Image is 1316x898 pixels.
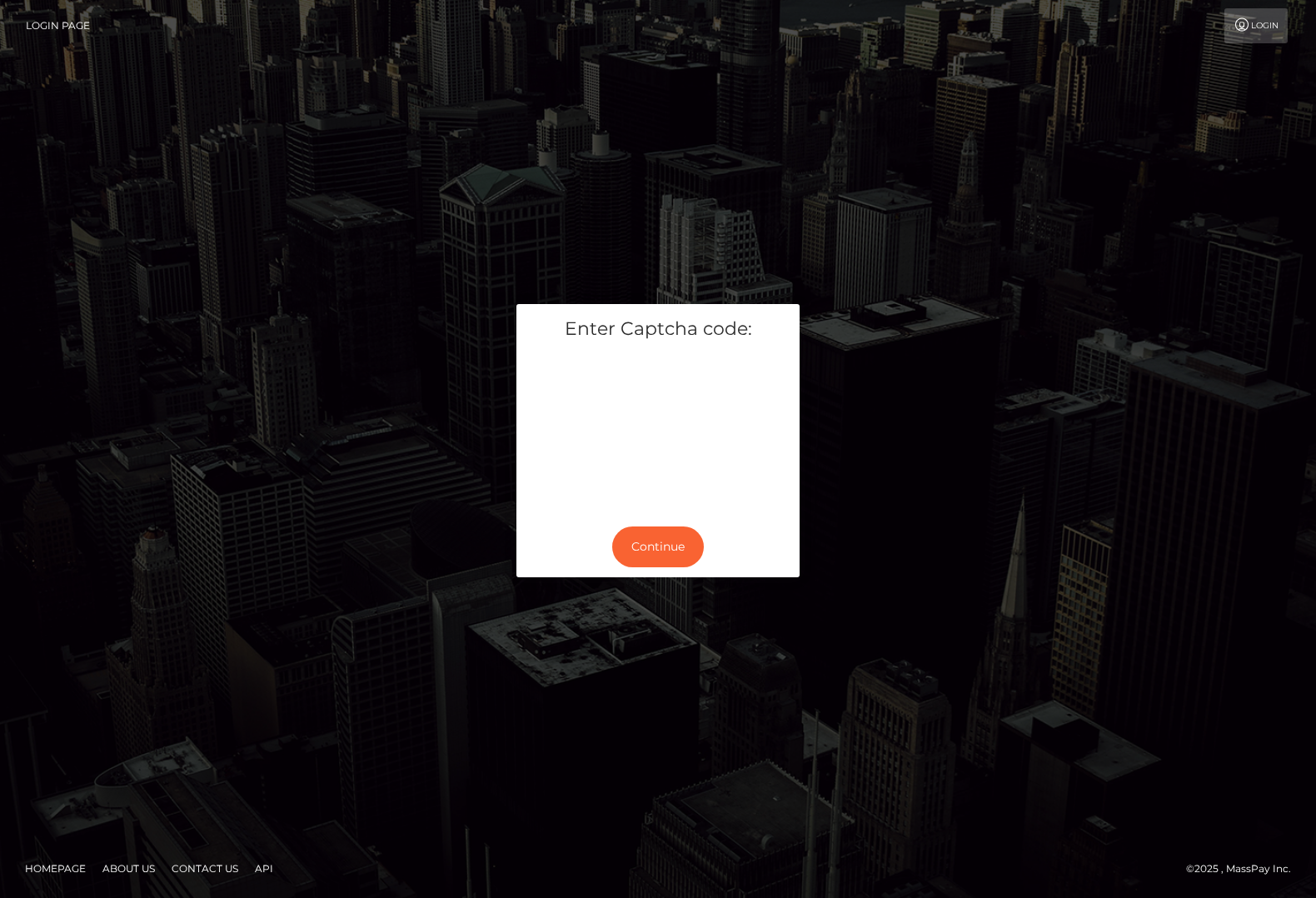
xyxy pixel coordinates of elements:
[96,856,162,881] a: About Us
[612,526,704,567] button: Continue
[1224,8,1288,43] a: Login
[529,317,787,342] h5: Enter Captcha code:
[165,856,245,881] a: Contact Us
[18,856,92,881] a: Homepage
[1186,860,1304,878] div: © 2025 , MassPay Inc.
[26,8,90,43] a: Login Page
[529,355,787,503] iframe: mtcaptcha
[248,856,280,881] a: API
